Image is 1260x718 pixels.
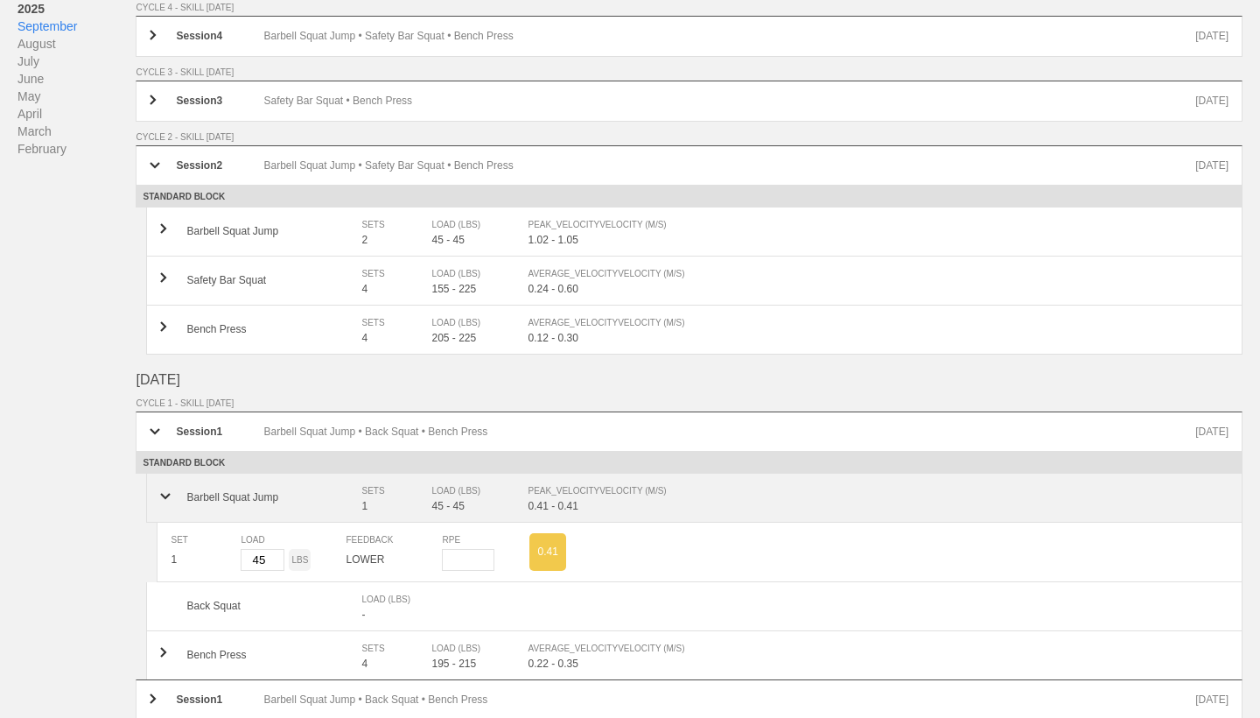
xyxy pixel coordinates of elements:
[528,640,1211,658] div: AVERAGE_VELOCITY VELOCITY (M/S)
[431,332,528,344] div: 205 - 225
[136,398,1242,408] div: CYCLE 1 - SKILL [DATE]
[361,216,414,234] div: SETS
[241,531,346,549] div: LOAD
[17,105,136,123] div: April
[150,162,160,169] img: carrot_down.png
[361,283,431,295] div: 4
[186,649,361,661] div: Bench Press
[176,30,263,43] div: Session 4
[160,321,167,332] img: carrot_right.png
[186,600,361,612] div: Back Squat
[263,95,1195,108] div: Safety Bar Squat • Bench Press
[528,234,1228,246] div: 1.02 - 1.05
[17,88,136,105] div: May
[528,216,1211,234] div: PEAK_VELOCITY VELOCITY (M/S)
[263,30,1195,43] div: Barbell Squat Jump • Safety Bar Squat • Bench Press
[186,274,361,286] div: Safety Bar Squat
[1195,159,1228,172] div: [DATE]
[160,493,171,500] img: carrot_down.png
[528,314,1211,332] div: AVERAGE_VELOCITY VELOCITY (M/S)
[176,159,263,172] div: Session 2
[186,323,361,335] div: Bench Press
[361,591,414,609] div: LOAD (LBS)
[361,332,431,344] div: 4
[1195,30,1228,43] div: [DATE]
[150,428,160,435] img: carrot_down.png
[361,500,431,512] div: 1
[186,491,361,503] div: Barbell Squat Jump
[528,658,1228,670] div: 0.22 - 0.35
[263,426,1195,438] div: Barbell Squat Jump • Back Squat • Bench Press
[431,283,528,295] div: 155 - 225
[160,272,167,283] img: carrot_right.png
[361,482,414,500] div: SETS
[176,95,263,108] div: Session 3
[528,265,1211,283] div: AVERAGE_VELOCITY VELOCITY (M/S)
[361,640,414,658] div: SETS
[17,53,136,70] div: July
[17,70,136,88] div: June
[160,647,167,658] img: carrot_right.png
[431,658,528,670] div: 195 - 215
[17,35,136,53] div: August
[431,500,528,512] div: 45 - 45
[442,531,529,549] div: RPE
[263,159,1195,172] div: Barbell Squat Jump • Safety Bar Squat • Bench Press
[136,3,1242,12] div: CYCLE 4 - SKILL [DATE]
[945,515,1260,718] iframe: Chat Widget
[136,132,1242,142] div: CYCLE 2 - SKILL [DATE]
[186,225,361,237] div: Barbell Squat Jump
[431,234,528,246] div: 45 - 45
[150,693,157,704] img: carrot_right.png
[431,265,510,283] div: LOAD (LBS)
[1195,426,1228,438] div: [DATE]
[431,640,510,658] div: LOAD (LBS)
[528,283,1228,295] div: 0.24 - 0.60
[361,265,414,283] div: SETS
[361,314,414,332] div: SETS
[150,95,157,105] img: carrot_right.png
[136,186,1242,208] div: STANDARD BLOCK
[528,482,1211,500] div: PEAK_VELOCITY VELOCITY (M/S)
[1195,95,1228,108] div: [DATE]
[292,549,309,571] p: LBS
[346,531,442,549] div: FEEDBACK
[160,223,167,234] img: carrot_right.png
[136,452,1242,474] div: STANDARD BLOCK
[136,67,1242,77] div: CYCLE 3 - SKILL [DATE]
[529,533,565,571] div: 0.41
[528,332,1228,344] div: 0.12 - 0.30
[171,549,241,571] div: 1
[176,426,263,438] div: Session 1
[176,693,263,707] div: Session 1
[361,658,431,670] div: 4
[431,482,510,500] div: LOAD (LBS)
[431,314,510,332] div: LOAD (LBS)
[361,609,431,621] div: -
[17,123,136,140] div: March
[17,18,136,35] div: September
[346,549,442,571] div: LOWER
[136,372,1242,388] div: [DATE]
[150,30,157,40] img: carrot_right.png
[361,234,431,246] div: 2
[17,140,136,158] div: February
[528,500,1228,512] div: 0.41 - 0.41
[263,693,1195,707] div: Barbell Squat Jump • Back Squat • Bench Press
[171,531,241,549] div: SET
[431,216,510,234] div: LOAD (LBS)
